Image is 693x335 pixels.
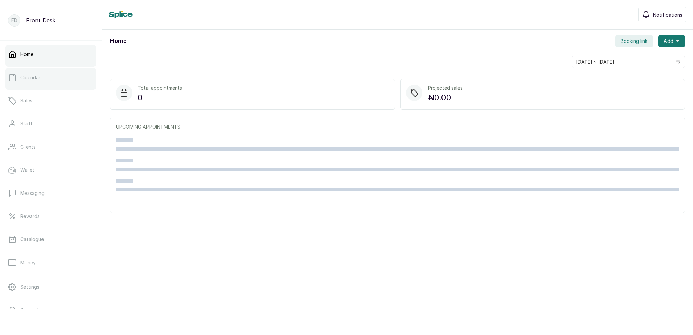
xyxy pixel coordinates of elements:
a: Home [5,45,96,64]
span: Booking link [621,38,647,45]
p: Sales [20,97,32,104]
a: Money [5,253,96,272]
p: Front Desk [26,16,55,24]
a: Staff [5,114,96,133]
p: Total appointments [138,85,182,91]
p: Clients [20,144,36,150]
button: Booking link [615,35,653,47]
p: Messaging [20,190,45,197]
button: Notifications [638,7,686,22]
a: Clients [5,137,96,156]
p: Wallet [20,167,34,173]
input: Select date [572,56,672,68]
p: UPCOMING APPOINTMENTS [116,123,679,130]
p: Projected sales [428,85,463,91]
a: Sales [5,91,96,110]
a: Catalogue [5,230,96,249]
button: Add [658,35,685,47]
span: Add [664,38,673,45]
p: Support [20,307,39,314]
a: Wallet [5,161,96,180]
a: Support [5,301,96,320]
p: Calendar [20,74,40,81]
a: Rewards [5,207,96,226]
p: Settings [20,284,39,290]
p: Staff [20,120,33,127]
p: Money [20,259,36,266]
a: Calendar [5,68,96,87]
p: Rewards [20,213,40,220]
h1: Home [110,37,126,45]
p: Home [20,51,33,58]
p: 0 [138,91,182,104]
a: Messaging [5,184,96,203]
p: FD [11,17,17,24]
a: Settings [5,278,96,297]
p: ₦0.00 [428,91,463,104]
span: Notifications [653,11,682,18]
svg: calendar [676,60,680,64]
p: Catalogue [20,236,44,243]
